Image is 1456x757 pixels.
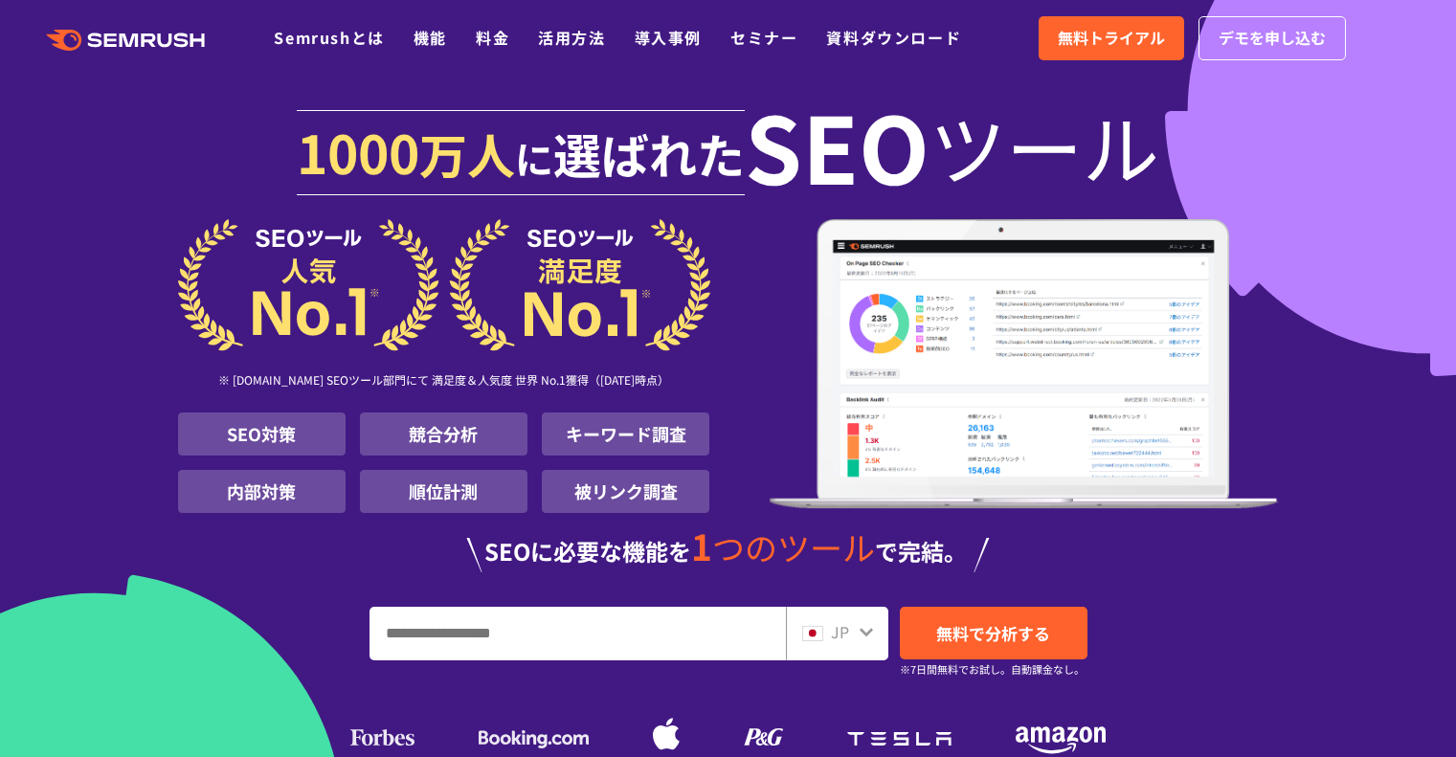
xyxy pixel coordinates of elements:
[712,523,875,570] span: つのツール
[553,119,745,188] span: 選ばれた
[476,26,509,49] a: 料金
[730,26,797,49] a: セミナー
[360,470,527,513] li: 順位計測
[831,620,849,643] span: JP
[414,26,447,49] a: 機能
[875,534,967,568] span: で完結。
[542,412,709,456] li: キーワード調査
[178,470,346,513] li: 内部対策
[1219,26,1326,51] span: デモを申し込む
[274,26,384,49] a: Semrushとは
[515,130,553,186] span: に
[635,26,702,49] a: 導入事例
[178,412,346,456] li: SEO対策
[538,26,605,49] a: 活用方法
[1198,16,1346,60] a: デモを申し込む
[1039,16,1184,60] a: 無料トライアル
[930,107,1159,184] span: ツール
[745,107,930,184] span: SEO
[542,470,709,513] li: 被リンク調査
[900,660,1085,679] small: ※7日間無料でお試し。自動課金なし。
[900,607,1087,659] a: 無料で分析する
[370,608,785,659] input: URL、キーワードを入力してください
[419,119,515,188] span: 万人
[691,520,712,571] span: 1
[826,26,961,49] a: 資料ダウンロード
[1058,26,1165,51] span: 無料トライアル
[178,528,1279,572] div: SEOに必要な機能を
[936,621,1050,645] span: 無料で分析する
[297,113,419,189] span: 1000
[178,351,710,412] div: ※ [DOMAIN_NAME] SEOツール部門にて 満足度＆人気度 世界 No.1獲得（[DATE]時点）
[360,412,527,456] li: 競合分析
